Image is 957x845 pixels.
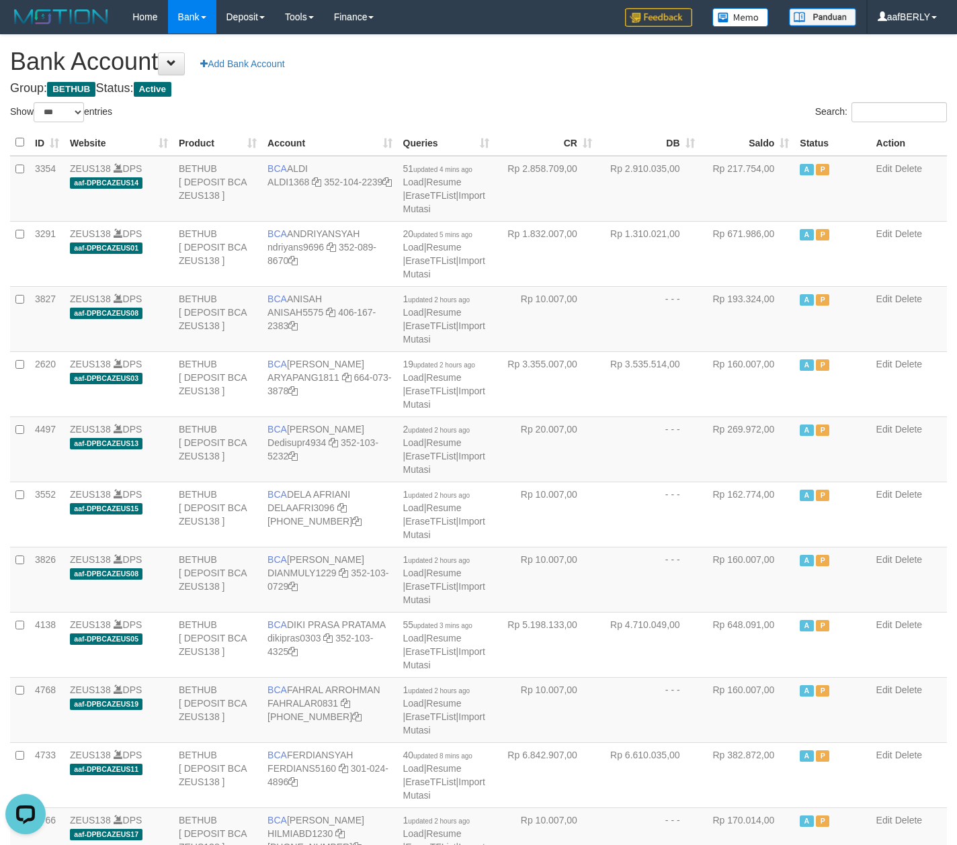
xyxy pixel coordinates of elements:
[70,373,142,384] span: aaf-DPBCAZEUS03
[267,294,287,304] span: BCA
[262,286,397,351] td: ANISAH 406-167-2383
[495,482,597,547] td: Rp 10.007,00
[403,359,485,410] span: | | |
[267,828,333,839] a: HILMIABD1230
[335,828,345,839] a: Copy HILMIABD1230 to clipboard
[267,359,287,369] span: BCA
[173,547,262,612] td: BETHUB [ DEPOSIT BCA ZEUS138 ]
[403,516,485,540] a: Import Mutasi
[70,163,111,174] a: ZEUS138
[876,489,892,500] a: Edit
[70,438,142,449] span: aaf-DPBCAZEUS13
[408,427,470,434] span: updated 2 hours ago
[288,255,298,266] a: Copy 3520898670 to clipboard
[895,619,922,630] a: Delete
[352,711,362,722] a: Copy 5665095158 to clipboard
[403,372,424,383] a: Load
[871,130,947,156] th: Action
[267,424,287,435] span: BCA
[403,489,485,540] span: | | |
[288,320,298,331] a: Copy 4061672383 to clipboard
[403,698,424,709] a: Load
[876,424,892,435] a: Edit
[403,684,485,736] span: | | |
[800,620,813,631] span: Active
[10,102,112,122] label: Show entries
[288,386,298,396] a: Copy 6640733878 to clipboard
[816,229,829,240] span: Paused
[403,815,470,826] span: 1
[405,386,456,396] a: EraseTFList
[70,177,142,189] span: aaf-DPBCAZEUS14
[30,130,65,156] th: ID: activate to sort column ascending
[262,612,397,677] td: DIKI PRASA PRATAMA 352-103-4325
[403,307,424,318] a: Load
[700,482,795,547] td: Rp 162.774,00
[700,677,795,742] td: Rp 160.007,00
[267,177,309,187] a: ALDI1368
[816,164,829,175] span: Paused
[262,677,397,742] td: FAHRAL ARROHMAN [PHONE_NUMBER]
[413,361,475,369] span: updated 2 hours ago
[800,750,813,762] span: Active
[405,581,456,592] a: EraseTFList
[288,776,298,787] a: Copy 3010244896 to clipboard
[816,294,829,306] span: Paused
[700,742,795,807] td: Rp 382.872,00
[405,320,456,331] a: EraseTFList
[405,516,456,527] a: EraseTFList
[70,554,111,565] a: ZEUS138
[405,190,456,201] a: EraseTFList
[426,633,461,643] a: Resume
[413,752,472,760] span: updated 8 mins ago
[70,568,142,580] span: aaf-DPBCAZEUS08
[405,255,456,266] a: EraseTFList
[70,750,111,760] a: ZEUS138
[34,102,84,122] select: Showentries
[597,547,700,612] td: - - -
[267,163,287,174] span: BCA
[267,568,336,578] a: DIANMULY1229
[288,646,298,657] a: Copy 3521034325 to clipboard
[794,130,870,156] th: Status
[403,776,485,801] a: Import Mutasi
[403,255,485,279] a: Import Mutasi
[700,416,795,482] td: Rp 269.972,00
[173,156,262,222] td: BETHUB [ DEPOSIT BCA ZEUS138 ]
[173,677,262,742] td: BETHUB [ DEPOSIT BCA ZEUS138 ]
[816,685,829,697] span: Paused
[134,82,172,97] span: Active
[700,221,795,286] td: Rp 671.986,00
[65,156,173,222] td: DPS
[408,296,470,304] span: updated 2 hours ago
[262,482,397,547] td: DELA AFRIANI [PHONE_NUMBER]
[426,437,461,448] a: Resume
[5,5,46,46] button: Open LiveChat chat widget
[800,164,813,175] span: Active
[800,359,813,371] span: Active
[597,286,700,351] td: - - -
[413,231,472,238] span: updated 5 mins ago
[700,130,795,156] th: Saldo: activate to sort column ascending
[70,684,111,695] a: ZEUS138
[403,581,485,605] a: Import Mutasi
[70,699,142,710] span: aaf-DPBCAZEUS19
[700,286,795,351] td: Rp 193.324,00
[70,308,142,319] span: aaf-DPBCAZEUS08
[326,307,335,318] a: Copy ANISAH5575 to clipboard
[408,492,470,499] span: updated 2 hours ago
[816,555,829,566] span: Paused
[288,451,298,461] a: Copy 3521035232 to clipboard
[267,619,287,630] span: BCA
[403,619,472,630] span: 55
[495,416,597,482] td: Rp 20.007,00
[712,8,769,27] img: Button%20Memo.svg
[342,372,351,383] a: Copy ARYAPANG1811 to clipboard
[10,82,947,95] h4: Group: Status:
[876,750,892,760] a: Edit
[800,555,813,566] span: Active
[30,351,65,416] td: 2620
[262,130,397,156] th: Account: activate to sort column ascending
[70,764,142,775] span: aaf-DPBCAZEUS11
[262,351,397,416] td: [PERSON_NAME] 664-073-3878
